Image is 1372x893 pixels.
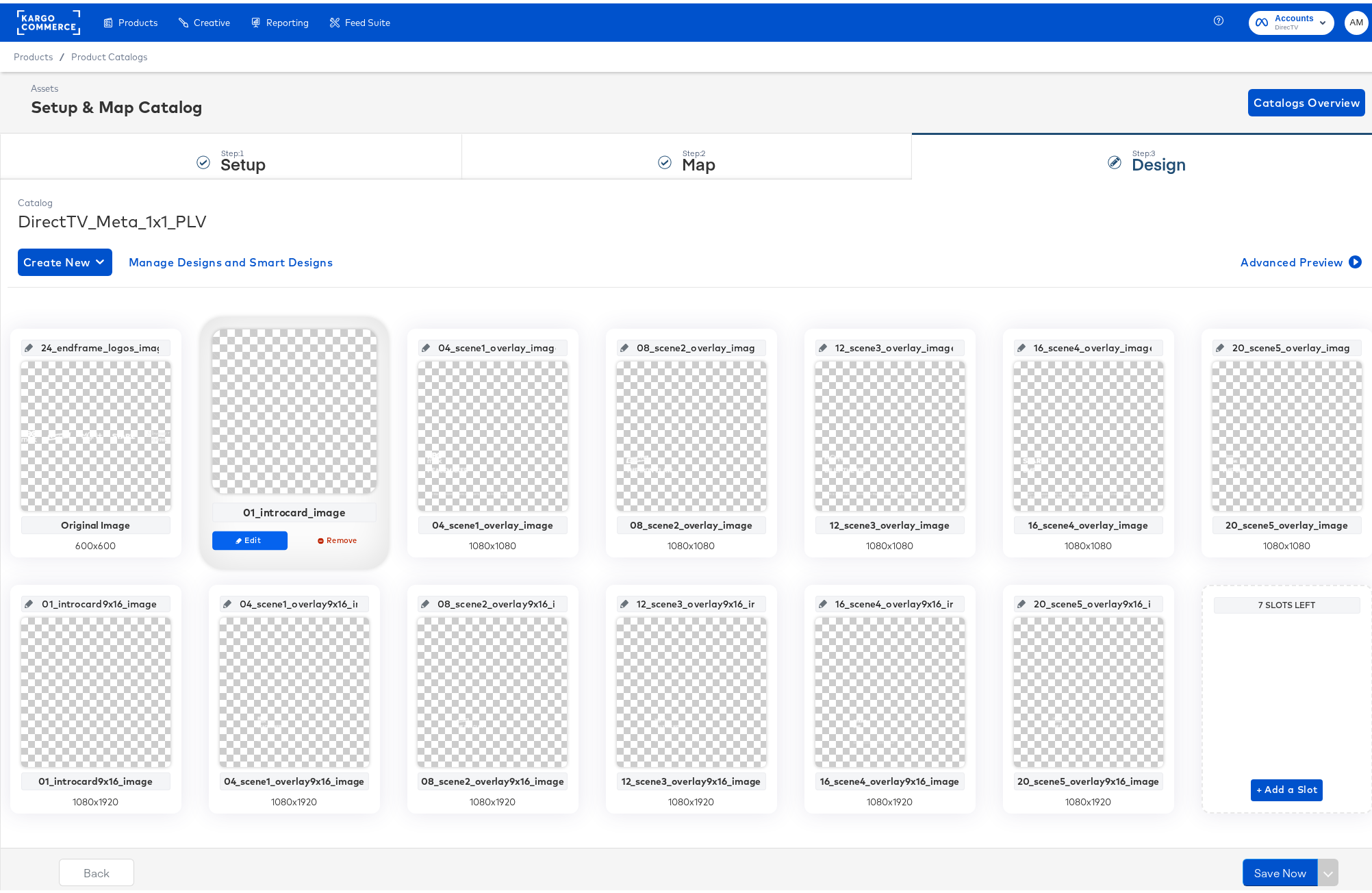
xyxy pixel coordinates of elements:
[1132,145,1186,155] div: Step: 3
[194,14,230,25] span: Creative
[815,536,965,549] div: 1080 x 1080
[620,516,763,527] div: 08_scene2_overlay_image
[18,193,1364,206] div: Catalog
[1017,516,1160,527] div: 16_scene4_overlay_image
[1256,778,1318,795] span: + Add a Slot
[14,48,53,59] span: Products
[815,792,965,805] div: 1080 x 1920
[1251,776,1323,798] button: + Add a Slot
[31,79,203,92] div: Assets
[422,516,564,527] div: 04_scene1_overlay_image
[21,792,170,805] div: 1080 x 1920
[1275,8,1314,23] span: Accounts
[220,792,369,805] div: 1080 x 1920
[682,145,715,155] div: Step: 2
[1243,855,1318,883] button: Save Now
[1350,12,1363,27] span: AM
[1241,249,1359,268] span: Advanced Preview
[266,14,309,25] span: Reporting
[212,527,288,546] button: Edit
[421,772,564,783] div: 08_scene2_overlay9x16_image
[53,48,71,59] span: /
[1216,516,1358,527] div: 20_scene5_overlay_image
[418,792,568,805] div: 1080 x 1920
[1017,772,1160,783] div: 20_scene5_overlay9x16_image
[301,527,376,546] button: Remove
[1014,792,1163,805] div: 1080 x 1920
[819,516,961,527] div: 12_scene3_overlay_image
[617,792,766,805] div: 1080 x 1920
[1275,19,1314,30] span: DirecTV
[1132,149,1186,171] strong: Design
[1249,8,1334,32] button: AccountsDirecTV
[345,14,390,25] span: Feed Suite
[23,249,107,268] span: Create New
[71,48,147,59] a: Product Catalogs
[223,772,366,783] div: 04_scene1_overlay9x16_image
[220,149,266,171] strong: Setup
[31,92,203,115] div: Setup & Map Catalog
[18,206,1364,229] div: DirectTV_Meta_1x1_PLV
[123,245,339,273] button: Manage Designs and Smart Designs
[1217,596,1357,607] div: 7 Slots Left
[220,145,266,155] div: Step: 1
[617,536,766,549] div: 1080 x 1080
[1014,536,1163,549] div: 1080 x 1080
[819,772,961,783] div: 16_scene4_overlay9x16_image
[25,516,167,527] div: Original Image
[418,536,568,549] div: 1080 x 1080
[216,503,372,515] div: 01_introcard_image
[1345,8,1369,32] button: AM
[682,149,715,171] strong: Map
[307,531,370,542] span: Remove
[25,772,167,783] div: 01_introcard9x16_image
[129,249,333,268] span: Manage Designs and Smart Designs
[1212,536,1362,549] div: 1080 x 1080
[218,531,281,542] span: Edit
[118,14,157,25] span: Products
[59,855,134,883] button: Back
[1235,245,1364,273] button: Advanced Preview
[21,536,170,549] div: 600 x 600
[1248,86,1365,113] button: Catalogs Overview
[1254,90,1360,109] span: Catalogs Overview
[18,245,112,273] button: Create New
[620,772,763,783] div: 12_scene3_overlay9x16_image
